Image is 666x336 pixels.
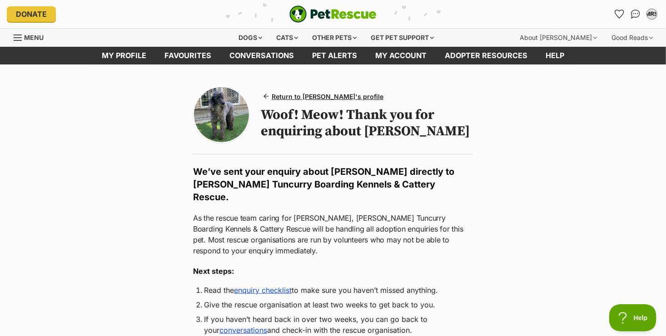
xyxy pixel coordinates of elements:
a: My account [366,47,436,64]
img: logo-e224e6f780fb5917bec1dbf3a21bbac754714ae5b6737aabdf751b685950b380.svg [289,5,377,23]
a: enquiry checklist [234,286,292,295]
a: Favourites [155,47,220,64]
div: Cats [270,29,305,47]
li: If you haven’t heard back in over two weeks, you can go back to your and check-in with the rescue... [204,314,462,336]
a: conversations [220,47,303,64]
a: Favourites [612,7,626,21]
a: Adopter resources [436,47,537,64]
a: PetRescue [289,5,377,23]
a: Return to [PERSON_NAME]'s profile [261,90,387,103]
a: Donate [7,6,56,22]
a: My profile [93,47,155,64]
img: Photo of Coco Bella [194,87,249,142]
li: Give the rescue organisation at least two weeks to get back to you. [204,299,462,310]
div: MRS [647,10,656,19]
a: Help [537,47,573,64]
a: Pet alerts [303,47,366,64]
button: My account [645,7,659,21]
a: Menu [14,29,50,45]
p: As the rescue team caring for [PERSON_NAME], [PERSON_NAME] Tuncurry Boarding Kennels & Cattery Re... [193,212,473,256]
h2: We’ve sent your enquiry about [PERSON_NAME] directly to [PERSON_NAME] Tuncurry Boarding Kennels &... [193,165,473,203]
span: Return to [PERSON_NAME]'s profile [272,92,383,101]
div: About [PERSON_NAME] [513,29,603,47]
img: chat-41dd97257d64d25036548639549fe6c8038ab92f7586957e7f3b1b290dea8141.svg [631,10,641,19]
a: conversations [219,326,267,335]
div: Dogs [233,29,269,47]
div: Other pets [306,29,363,47]
li: Read the to make sure you haven’t missed anything. [204,285,462,296]
img: iconc.png [321,0,330,7]
iframe: Help Scout Beacon - Open [609,304,657,331]
div: Get pet support [365,29,441,47]
div: Good Reads [605,29,659,47]
h1: Woof! Meow! Thank you for enquiring about [PERSON_NAME] [261,107,473,139]
ul: Account quick links [612,7,659,21]
a: Conversations [628,7,643,21]
span: Menu [24,34,44,41]
h3: Next steps: [193,266,473,277]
